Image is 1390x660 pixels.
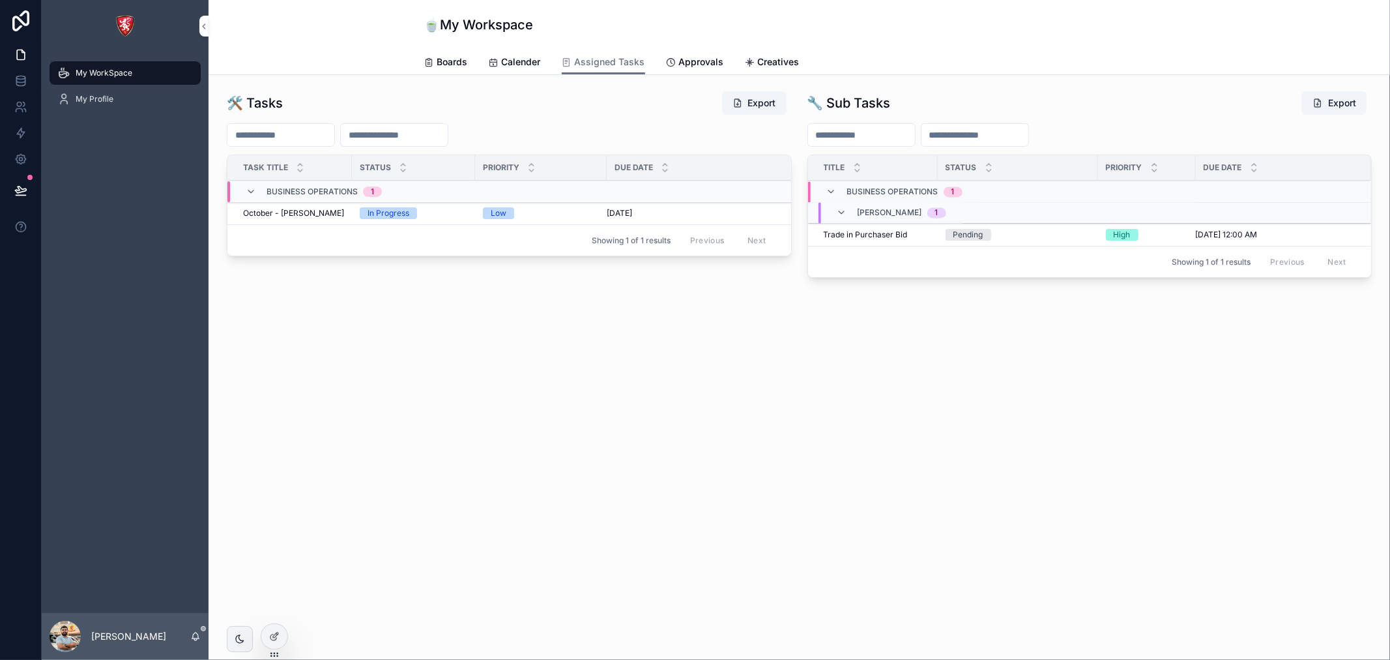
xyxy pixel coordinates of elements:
span: Task Title [243,162,288,173]
button: Export [722,91,787,115]
p: [PERSON_NAME] [91,630,166,643]
a: Trade in Purchaser Bid [824,230,930,240]
span: Trade in Purchaser Bid [824,230,908,240]
div: Pending [953,229,983,241]
div: scrollable content [42,52,209,128]
span: Boards [437,55,468,68]
a: Low [483,207,599,219]
span: Due Date [1204,162,1242,173]
div: 1 [935,208,938,218]
span: Priority [483,162,519,173]
h1: 🔧 Sub Tasks [807,94,891,112]
span: [PERSON_NAME] [858,208,922,218]
span: My Profile [76,94,113,104]
span: Calender [502,55,541,68]
a: My Profile [50,87,201,111]
span: Showing 1 of 1 results [1172,257,1251,267]
img: App logo [115,16,136,37]
span: Showing 1 of 1 results [592,235,671,246]
span: Status [946,162,977,173]
span: My WorkSpace [76,68,132,78]
h1: 🛠️ Tasks [227,94,283,112]
a: Boards [424,50,468,76]
span: Business Operations [847,187,938,198]
div: Low [491,207,506,219]
div: 1 [951,187,955,198]
span: [DATE] [607,208,632,218]
a: [DATE] 12:00 AM [1196,230,1356,240]
span: Due Date [615,162,653,173]
button: Export [1302,91,1367,115]
span: Status [360,162,391,173]
span: Assigned Tasks [575,55,645,68]
div: High [1114,229,1131,241]
span: Title [824,162,845,173]
span: Creatives [758,55,800,68]
a: [DATE] [607,208,779,218]
div: In Progress [368,207,409,219]
a: October - [PERSON_NAME] [243,208,344,218]
div: 1 [371,187,374,198]
span: Business Operations [267,187,358,198]
h1: 🍵My Workspace [424,16,534,34]
a: Assigned Tasks [562,50,645,75]
span: Priority [1106,162,1142,173]
span: [DATE] 12:00 AM [1196,230,1258,240]
span: Approvals [679,55,724,68]
a: High [1106,229,1188,241]
a: In Progress [360,207,467,219]
a: Creatives [745,50,800,76]
a: Calender [489,50,541,76]
a: Pending [946,229,1090,241]
a: Approvals [666,50,724,76]
a: My WorkSpace [50,61,201,85]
